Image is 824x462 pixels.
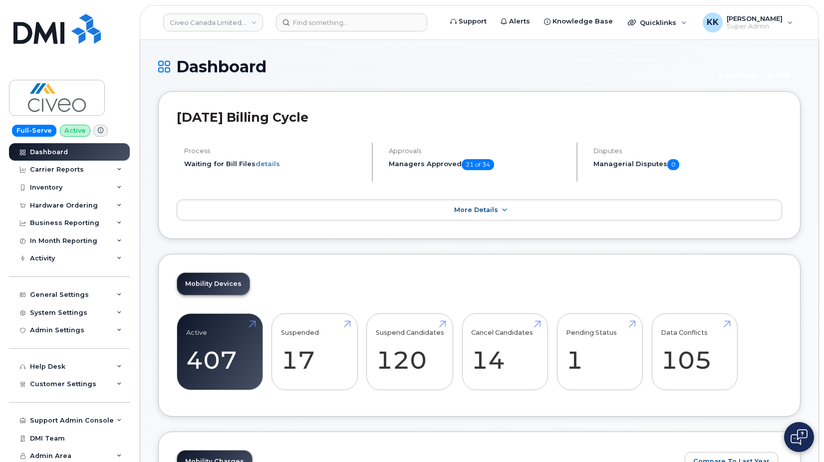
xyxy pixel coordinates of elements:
[177,273,250,295] a: Mobility Devices
[376,319,444,385] a: Suspend Candidates 120
[158,58,706,75] h1: Dashboard
[593,159,782,170] h5: Managerial Disputes
[667,159,679,170] span: 0
[462,159,494,170] span: 21 of 34
[593,147,782,155] h4: Disputes
[177,110,782,125] h2: [DATE] Billing Cycle
[471,319,539,385] a: Cancel Candidates 14
[389,159,568,170] h5: Managers Approved
[186,319,254,385] a: Active 407
[454,206,498,214] span: More Details
[184,159,363,169] li: Waiting for Bill Files
[661,319,728,385] a: Data Conflicts 105
[256,160,280,168] a: details
[711,66,801,83] button: Customer Card
[566,319,633,385] a: Pending Status 1
[389,147,568,155] h4: Approvals
[281,319,348,385] a: Suspended 17
[791,429,808,445] img: Open chat
[184,147,363,155] h4: Process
